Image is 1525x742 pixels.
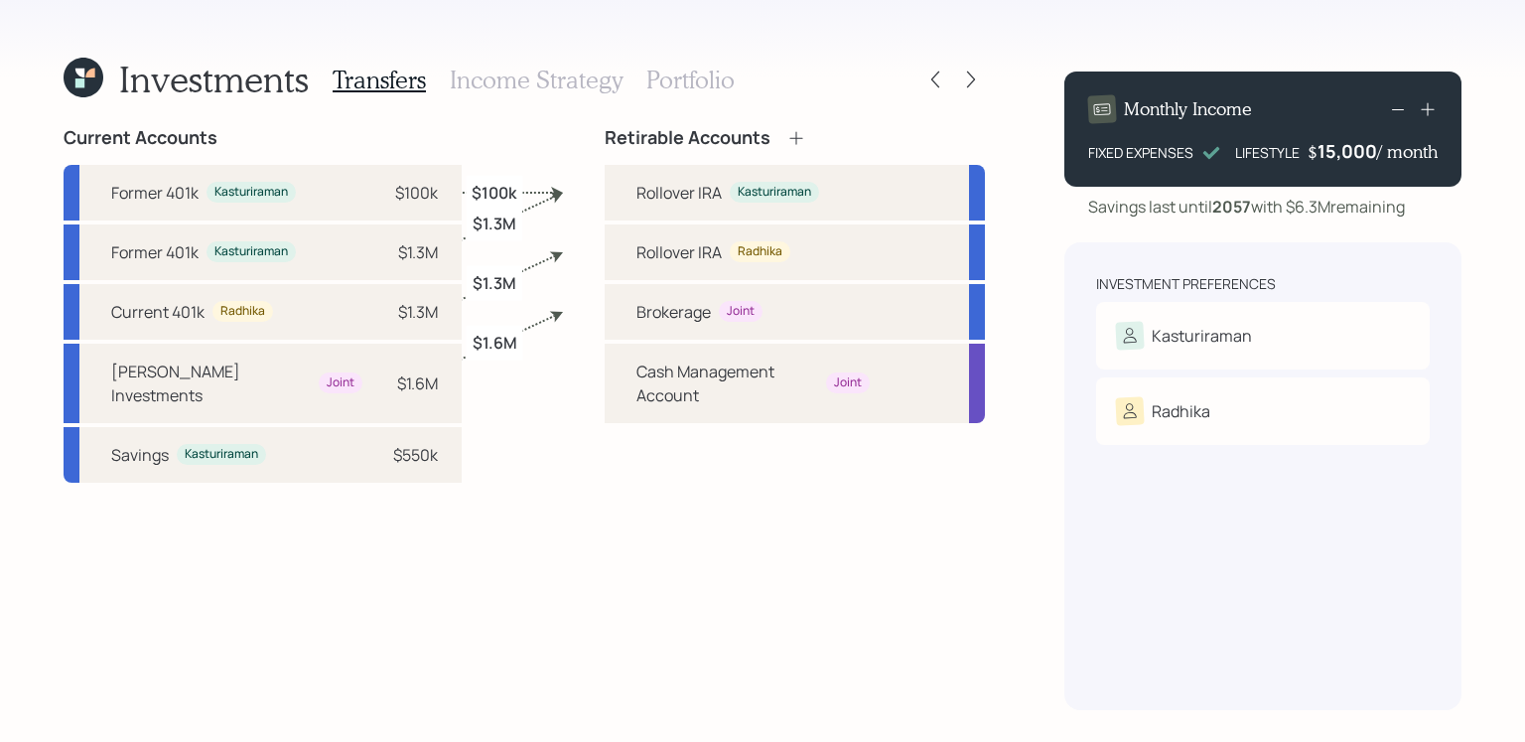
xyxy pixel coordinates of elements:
[1088,142,1193,163] div: FIXED EXPENSES
[220,303,265,320] div: Radhika
[111,300,205,324] div: Current 401k
[738,184,811,201] div: Kasturiraman
[1096,274,1276,294] div: Investment Preferences
[1124,98,1252,120] h4: Monthly Income
[1317,139,1377,163] div: 15,000
[111,181,199,205] div: Former 401k
[1152,399,1210,423] div: Radhika
[472,181,516,203] label: $100k
[727,303,755,320] div: Joint
[605,127,770,149] h4: Retirable Accounts
[1212,196,1251,218] b: 2057
[1235,142,1300,163] div: LIFESTYLE
[450,66,623,94] h3: Income Strategy
[214,243,288,260] div: Kasturiraman
[214,184,288,201] div: Kasturiraman
[111,443,169,467] div: Savings
[119,58,309,100] h1: Investments
[646,66,735,94] h3: Portfolio
[834,374,862,391] div: Joint
[111,240,199,264] div: Former 401k
[185,446,258,463] div: Kasturiraman
[1308,141,1317,163] h4: $
[398,300,438,324] div: $1.3M
[395,181,438,205] div: $100k
[1088,195,1405,219] div: Savings last until with $6.3M remaining
[636,360,818,407] div: Cash Management Account
[111,360,311,407] div: [PERSON_NAME] Investments
[333,66,426,94] h3: Transfers
[473,332,517,354] label: $1.6M
[1377,141,1438,163] h4: / month
[398,240,438,264] div: $1.3M
[1152,324,1252,348] div: Kasturiraman
[327,374,354,391] div: Joint
[473,272,516,294] label: $1.3M
[64,127,217,149] h4: Current Accounts
[397,371,438,395] div: $1.6M
[738,243,782,260] div: Radhika
[473,213,516,234] label: $1.3M
[393,443,438,467] div: $550k
[636,181,722,205] div: Rollover IRA
[636,240,722,264] div: Rollover IRA
[636,300,711,324] div: Brokerage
